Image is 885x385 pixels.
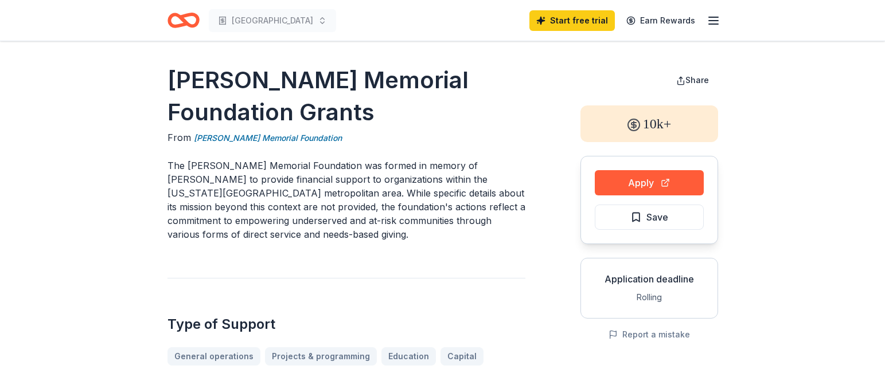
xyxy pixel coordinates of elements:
div: From [167,131,525,145]
a: [PERSON_NAME] Memorial Foundation [194,131,342,145]
a: Education [381,347,436,366]
span: Share [685,75,709,85]
div: 10k+ [580,105,718,142]
a: Projects & programming [265,347,377,366]
span: Save [646,210,668,225]
button: Share [667,69,718,92]
div: Application deadline [590,272,708,286]
h2: Type of Support [167,315,525,333]
button: Report a mistake [609,328,690,341]
button: Apply [595,170,704,195]
button: Save [595,205,704,230]
a: Start free trial [529,10,615,31]
h1: [PERSON_NAME] Memorial Foundation Grants [167,64,525,128]
a: General operations [167,347,260,366]
div: Rolling [590,290,708,304]
a: Earn Rewards [619,10,702,31]
a: Home [167,7,200,34]
a: Capital [440,347,484,366]
span: [GEOGRAPHIC_DATA] [232,14,313,27]
button: [GEOGRAPHIC_DATA] [209,9,336,32]
p: The [PERSON_NAME] Memorial Foundation was formed in memory of [PERSON_NAME] to provide financial ... [167,159,525,241]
